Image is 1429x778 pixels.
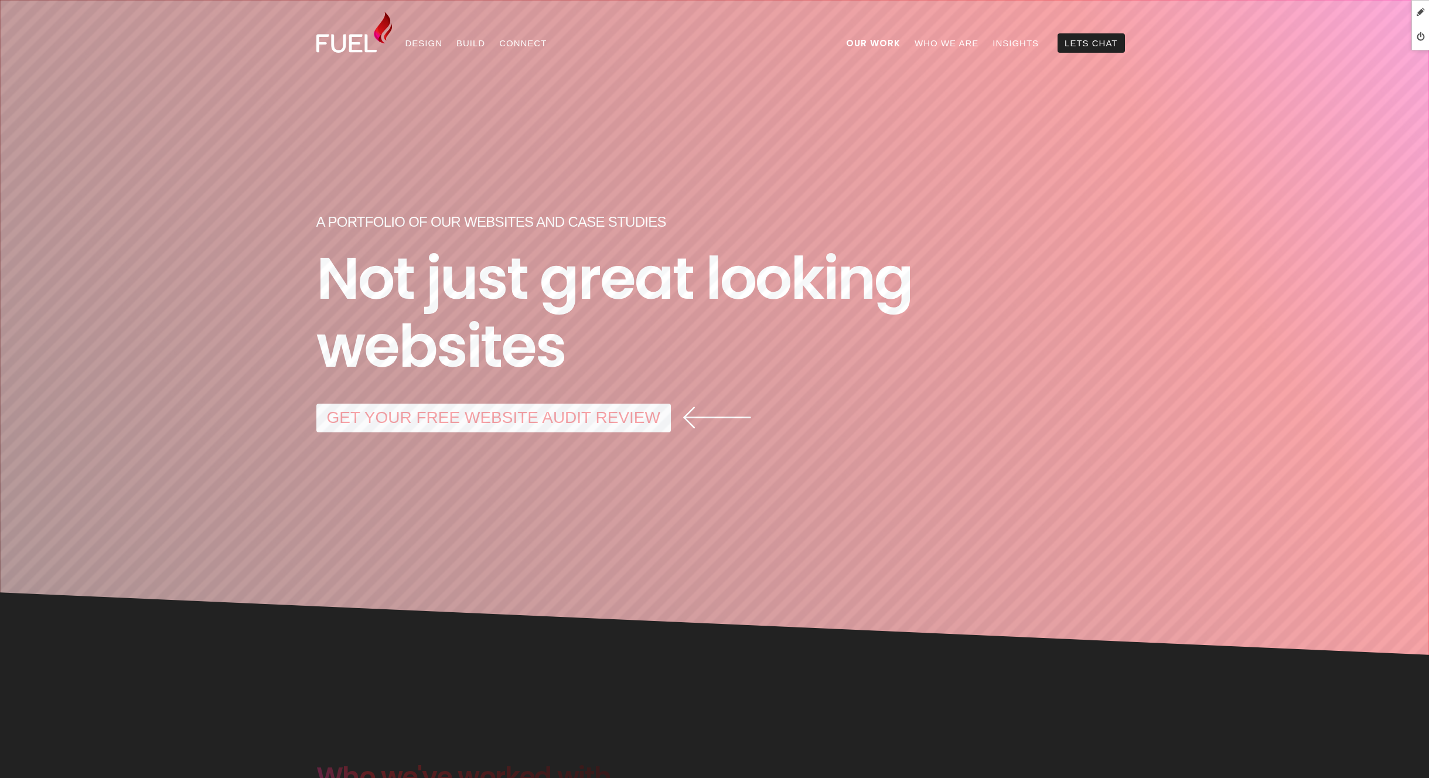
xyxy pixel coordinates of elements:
[908,33,985,53] a: Who We Are
[839,33,908,53] a: Our Work
[398,33,450,53] a: Design
[492,33,554,53] a: Connect
[1058,33,1124,53] a: Lets Chat
[449,33,492,53] a: Build
[316,12,393,53] img: Fuel Design Ltd - Website design and development company in North Shore, Auckland
[985,33,1046,53] a: Insights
